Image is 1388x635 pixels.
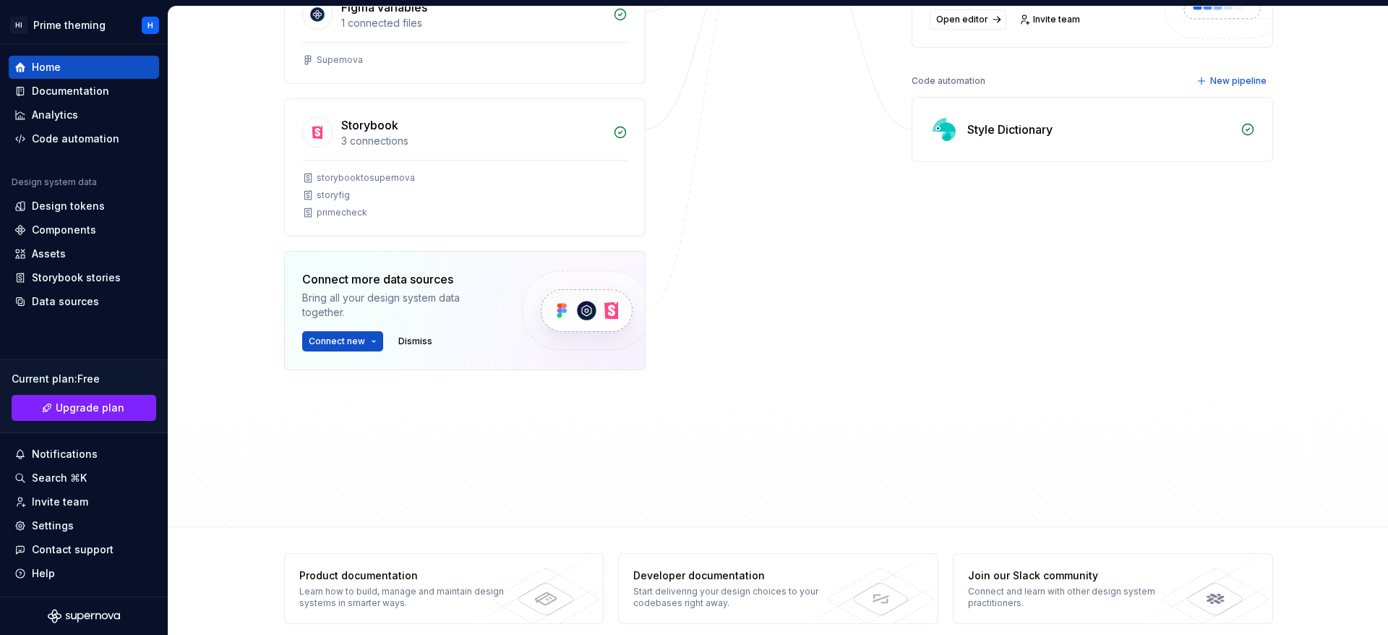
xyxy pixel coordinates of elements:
div: Settings [32,519,74,533]
a: Invite team [1015,9,1087,30]
a: Developer documentationStart delivering your design choices to your codebases right away. [618,553,938,624]
button: Contact support [9,538,159,561]
a: Documentation [9,80,159,103]
button: Notifications [9,443,159,466]
a: Code automation [9,127,159,150]
a: Assets [9,242,159,265]
button: HIPrime themingH [3,9,165,41]
a: Storybook stories [9,266,159,289]
span: Connect new [309,336,365,347]
div: Supernova [317,54,363,66]
span: Dismiss [398,336,432,347]
span: Upgrade plan [56,401,124,415]
svg: Supernova Logo [48,609,120,623]
a: Home [9,56,159,79]
div: Product documentation [299,568,510,583]
div: Data sources [32,294,99,309]
div: Start delivering your design choices to your codebases right away. [633,586,844,609]
a: Open editor [930,9,1006,30]
div: Invite team [32,495,88,509]
a: Data sources [9,290,159,313]
div: Current plan : Free [12,372,156,386]
button: Search ⌘K [9,466,159,490]
button: Dismiss [392,331,439,351]
div: Search ⌘K [32,471,87,485]
a: Upgrade plan [12,395,156,421]
div: storybooktosupernova [317,172,415,184]
a: Join our Slack communityConnect and learn with other design system practitioners. [953,553,1273,624]
div: Help [32,566,55,581]
div: Analytics [32,108,78,122]
div: Connect more data sources [302,270,497,288]
div: Design tokens [32,199,105,213]
div: Design system data [12,176,97,188]
span: New pipeline [1210,75,1267,87]
div: Storybook [341,116,398,134]
a: Components [9,218,159,242]
div: storyfig [317,189,350,201]
div: Storybook stories [32,270,121,285]
div: Code automation [912,71,985,91]
div: Components [32,223,96,237]
a: Analytics [9,103,159,127]
a: Design tokens [9,195,159,218]
div: Documentation [32,84,109,98]
button: Connect new [302,331,383,351]
div: H [147,20,153,31]
a: Invite team [9,490,159,513]
div: Home [32,60,61,74]
div: 3 connections [341,134,604,148]
div: Style Dictionary [967,121,1053,138]
div: Developer documentation [633,568,844,583]
div: Assets [32,247,66,261]
div: Bring all your design system data together. [302,291,497,320]
button: New pipeline [1192,71,1273,91]
div: Learn how to build, manage and maintain design systems in smarter ways. [299,586,510,609]
span: Invite team [1033,14,1080,25]
button: Help [9,562,159,585]
div: Contact support [32,542,113,557]
a: Settings [9,514,159,537]
div: HI [10,17,27,34]
div: Connect and learn with other design system practitioners. [968,586,1178,609]
span: Open editor [936,14,988,25]
div: 1 connected files [341,16,604,30]
a: Storybook3 connectionsstorybooktosupernovastoryfigprimecheck [284,98,646,236]
a: Product documentationLearn how to build, manage and maintain design systems in smarter ways. [284,553,604,624]
div: Prime theming [33,18,106,33]
div: Notifications [32,447,98,461]
div: Code automation [32,132,119,146]
div: primecheck [317,207,367,218]
div: Join our Slack community [968,568,1178,583]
